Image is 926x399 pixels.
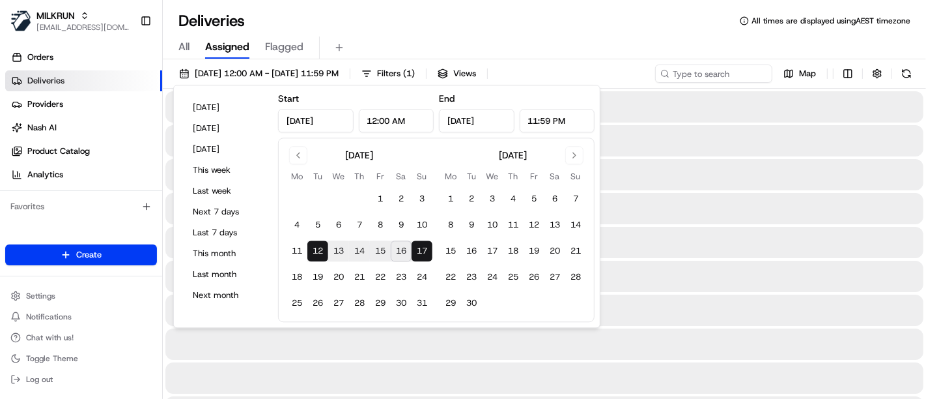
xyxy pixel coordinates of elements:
[524,215,544,236] button: 12
[391,215,412,236] button: 9
[5,349,157,368] button: Toggle Theme
[349,215,370,236] button: 7
[565,241,586,262] button: 21
[440,189,461,210] button: 1
[36,9,75,22] button: MILKRUN
[26,374,53,385] span: Log out
[178,39,189,55] span: All
[5,196,157,217] div: Favorites
[307,215,328,236] button: 5
[349,170,370,183] th: Thursday
[27,169,63,181] span: Analytics
[524,170,544,183] th: Friday
[482,170,503,183] th: Wednesday
[461,241,482,262] button: 16
[799,68,816,80] span: Map
[328,267,349,288] button: 20
[391,293,412,314] button: 30
[461,267,482,288] button: 23
[432,65,482,83] button: Views
[482,215,503,236] button: 10
[187,140,265,158] button: [DATE]
[503,170,524,183] th: Thursday
[377,68,415,80] span: Filters
[5,47,162,68] a: Orders
[187,182,265,200] button: Last week
[412,189,432,210] button: 3
[370,293,391,314] button: 29
[349,293,370,314] button: 28
[36,22,130,33] span: [EMAIL_ADDRESS][DOMAIN_NAME]
[370,170,391,183] th: Friday
[26,353,78,364] span: Toggle Theme
[897,65,916,83] button: Refresh
[482,241,503,262] button: 17
[524,189,544,210] button: 5
[503,241,524,262] button: 18
[412,170,432,183] th: Sunday
[439,93,455,104] label: End
[565,146,583,164] button: Go to next month
[503,215,524,236] button: 11
[544,215,565,236] button: 13
[461,215,482,236] button: 9
[5,244,157,265] button: Create
[5,370,157,389] button: Log out
[356,65,421,83] button: Filters(1)
[287,215,307,236] button: 4
[27,98,63,110] span: Providers
[524,241,544,262] button: 19
[26,291,55,301] span: Settings
[187,98,265,117] button: [DATE]
[5,308,157,326] button: Notifications
[187,203,265,221] button: Next 7 days
[5,117,162,138] a: Nash AI
[440,241,461,262] button: 15
[187,224,265,242] button: Last 7 days
[440,267,461,288] button: 22
[287,170,307,183] th: Monday
[565,189,586,210] button: 7
[482,267,503,288] button: 24
[187,244,265,263] button: This month
[370,189,391,210] button: 1
[391,241,412,262] button: 16
[287,241,307,262] button: 11
[307,267,328,288] button: 19
[440,293,461,314] button: 29
[278,109,354,132] input: Date
[370,215,391,236] button: 8
[440,215,461,236] button: 8
[307,170,328,183] th: Tuesday
[565,215,586,236] button: 14
[5,287,157,305] button: Settings
[307,293,328,314] button: 26
[287,267,307,288] button: 18
[187,161,265,179] button: This week
[328,170,349,183] th: Wednesday
[278,93,299,104] label: Start
[499,149,527,162] div: [DATE]
[173,65,344,83] button: [DATE] 12:00 AM - [DATE] 11:59 PM
[187,119,265,138] button: [DATE]
[503,189,524,210] button: 4
[440,170,461,183] th: Monday
[412,241,432,262] button: 17
[26,332,74,343] span: Chat with us!
[482,189,503,210] button: 3
[26,312,72,322] span: Notifications
[412,215,432,236] button: 10
[461,293,482,314] button: 30
[461,170,482,183] th: Tuesday
[461,189,482,210] button: 2
[544,170,565,183] th: Saturday
[328,293,349,314] button: 27
[349,241,370,262] button: 14
[544,267,565,288] button: 27
[544,241,565,262] button: 20
[5,141,162,162] a: Product Catalog
[565,267,586,288] button: 28
[27,52,53,63] span: Orders
[370,267,391,288] button: 22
